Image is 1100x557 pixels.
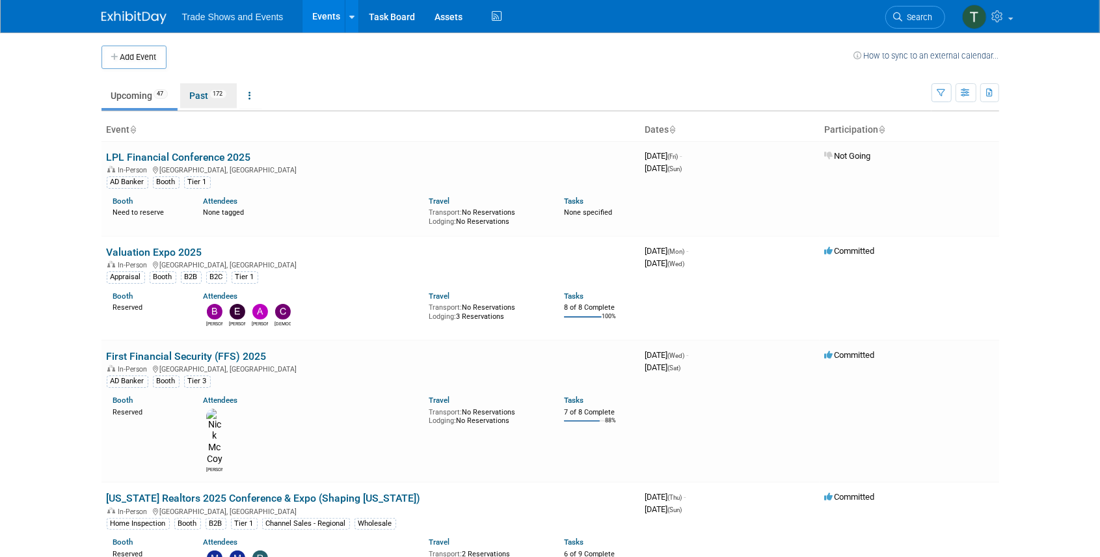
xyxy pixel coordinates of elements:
[668,506,682,513] span: (Sun)
[668,352,685,359] span: (Wed)
[275,319,291,327] div: Christian Adams
[252,304,268,319] img: Ashley Marquis
[645,151,682,161] span: [DATE]
[645,362,681,372] span: [DATE]
[825,350,875,360] span: Committed
[107,151,251,163] a: LPL Financial Conference 2025
[564,303,635,312] div: 8 of 8 Complete
[229,319,245,327] div: Erin Shepard
[207,304,222,319] img: Bobby DeSpain
[668,165,682,172] span: (Sun)
[564,396,584,405] a: Tasks
[182,12,284,22] span: Trade Shows and Events
[962,5,987,29] img: Tiff Wagner
[668,153,678,160] span: (Fri)
[107,261,115,267] img: In-Person Event
[854,51,999,61] a: How to sync to an external calendar...
[825,492,875,502] span: Committed
[118,508,152,516] span: In-Person
[107,492,421,504] a: [US_STATE] Realtors 2025 Conference & Expo (Shaping [US_STATE])
[107,259,635,269] div: [GEOGRAPHIC_DATA], [GEOGRAPHIC_DATA]
[231,518,258,530] div: Tier 1
[879,124,885,135] a: Sort by Participation Type
[429,405,544,426] div: No Reservations No Reservations
[203,206,419,217] div: None tagged
[429,208,462,217] span: Transport:
[429,197,449,206] a: Travel
[101,11,167,24] img: ExhibitDay
[113,405,184,417] div: Reserved
[645,350,689,360] span: [DATE]
[203,197,237,206] a: Attendees
[684,492,686,502] span: -
[429,408,462,416] span: Transport:
[184,176,211,188] div: Tier 1
[429,292,449,301] a: Travel
[203,396,237,405] a: Attendees
[429,301,544,321] div: No Reservations 3 Reservations
[429,303,462,312] span: Transport:
[564,292,584,301] a: Tasks
[113,292,133,301] a: Booth
[101,119,640,141] th: Event
[230,304,245,319] img: Erin Shepard
[107,271,145,283] div: Appraisal
[113,396,133,405] a: Booth
[429,206,544,226] div: No Reservations No Reservations
[668,364,681,372] span: (Sat)
[107,164,635,174] div: [GEOGRAPHIC_DATA], [GEOGRAPHIC_DATA]
[232,271,258,283] div: Tier 1
[355,518,396,530] div: Wholesale
[107,246,202,258] a: Valuation Expo 2025
[429,537,449,547] a: Travel
[118,365,152,374] span: In-Person
[252,319,268,327] div: Ashley Marquis
[113,197,133,206] a: Booth
[820,119,999,141] th: Participation
[107,375,148,387] div: AD Banker
[275,304,291,319] img: Christian Adams
[107,508,115,514] img: In-Person Event
[687,246,689,256] span: -
[130,124,137,135] a: Sort by Event Name
[903,12,933,22] span: Search
[107,506,635,516] div: [GEOGRAPHIC_DATA], [GEOGRAPHIC_DATA]
[153,375,180,387] div: Booth
[118,166,152,174] span: In-Person
[564,197,584,206] a: Tasks
[669,124,676,135] a: Sort by Start Date
[429,312,456,321] span: Lodging:
[429,416,456,425] span: Lodging:
[153,176,180,188] div: Booth
[645,492,686,502] span: [DATE]
[174,518,201,530] div: Booth
[206,319,222,327] div: Bobby DeSpain
[262,518,350,530] div: Channel Sales - Regional
[113,206,184,217] div: Need to reserve
[107,350,267,362] a: First Financial Security (FFS) 2025
[429,396,449,405] a: Travel
[101,46,167,69] button: Add Event
[645,246,689,256] span: [DATE]
[687,350,689,360] span: -
[184,375,211,387] div: Tier 3
[885,6,945,29] a: Search
[181,271,202,283] div: B2B
[605,417,616,435] td: 88%
[680,151,682,161] span: -
[564,208,612,217] span: None specified
[206,409,222,465] img: Nick McCoy
[107,166,115,172] img: In-Person Event
[150,271,176,283] div: Booth
[640,119,820,141] th: Dates
[429,217,456,226] span: Lodging:
[645,258,685,268] span: [DATE]
[668,248,685,255] span: (Mon)
[107,363,635,374] div: [GEOGRAPHIC_DATA], [GEOGRAPHIC_DATA]
[118,261,152,269] span: In-Person
[564,408,635,417] div: 7 of 8 Complete
[113,301,184,312] div: Reserved
[825,246,875,256] span: Committed
[180,83,237,108] a: Past172
[203,537,237,547] a: Attendees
